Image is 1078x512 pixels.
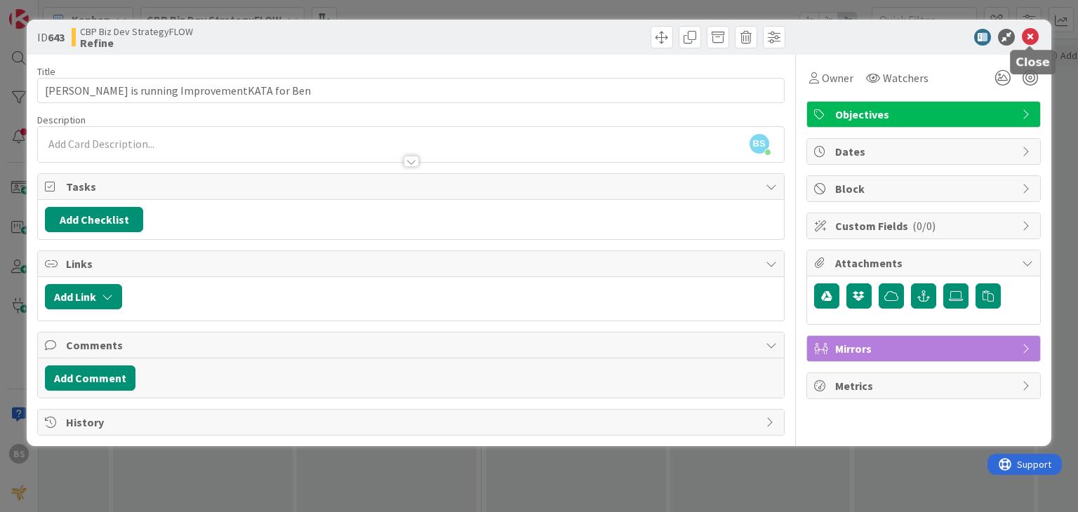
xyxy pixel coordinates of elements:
[835,143,1015,160] span: Dates
[835,180,1015,197] span: Block
[37,114,86,126] span: Description
[835,340,1015,357] span: Mirrors
[66,337,758,353] span: Comments
[80,37,193,48] b: Refine
[912,219,936,233] span: ( 0/0 )
[1016,55,1050,69] h5: Close
[66,414,758,431] span: History
[48,30,65,44] b: 643
[37,78,784,103] input: type card name here...
[750,134,769,154] span: BS
[835,255,1015,271] span: Attachments
[835,377,1015,394] span: Metrics
[66,178,758,195] span: Tasks
[80,26,193,37] span: CBP Biz Dev StrategyFLOW
[45,207,143,232] button: Add Checklist
[37,29,65,46] span: ID
[883,69,929,86] span: Watchers
[66,255,758,272] span: Links
[835,106,1015,123] span: Objectives
[822,69,853,86] span: Owner
[29,2,64,19] span: Support
[37,65,55,78] label: Title
[45,284,122,309] button: Add Link
[45,365,135,391] button: Add Comment
[835,217,1015,234] span: Custom Fields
